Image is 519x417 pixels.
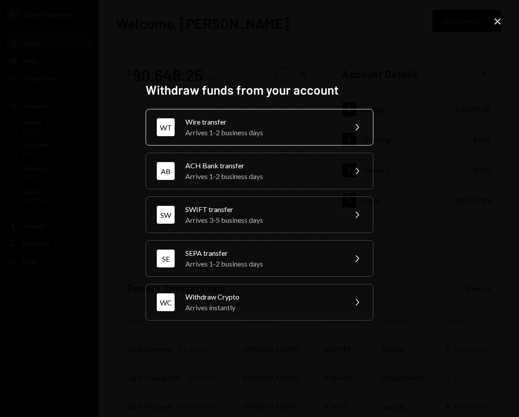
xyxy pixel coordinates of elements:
[185,248,341,259] div: SEPA transfer
[146,284,373,321] button: WCWithdraw CryptoArrives instantly
[185,160,341,171] div: ACH Bank transfer
[157,162,175,180] div: AB
[157,250,175,267] div: SE
[185,127,341,138] div: Arrives 1-2 business days
[146,81,373,99] h2: Withdraw funds from your account
[146,196,373,233] button: SWSWIFT transferArrives 3-5 business days
[185,302,341,313] div: Arrives instantly
[157,118,175,136] div: WT
[185,204,341,215] div: SWIFT transfer
[146,153,373,189] button: ABACH Bank transferArrives 1-2 business days
[185,171,341,182] div: Arrives 1-2 business days
[185,117,341,127] div: Wire transfer
[185,259,341,269] div: Arrives 1-2 business days
[146,109,373,146] button: WTWire transferArrives 1-2 business days
[185,292,341,302] div: Withdraw Crypto
[157,206,175,224] div: SW
[157,293,175,311] div: WC
[146,240,373,277] button: SESEPA transferArrives 1-2 business days
[185,215,341,225] div: Arrives 3-5 business days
